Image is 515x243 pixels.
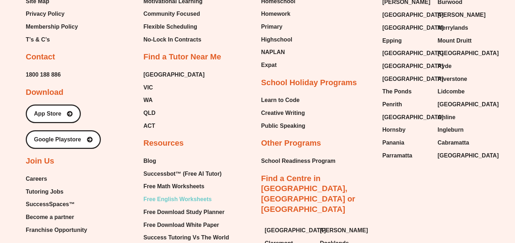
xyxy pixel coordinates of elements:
[261,21,283,32] span: Primary
[143,169,229,179] a: Successbot™ (Free AI Tutor)
[438,86,486,97] a: Lidcombe
[143,52,221,62] h2: Find a Tutor Near Me
[382,48,443,59] span: [GEOGRAPHIC_DATA]
[26,174,47,184] span: Careers
[438,74,486,84] a: Riverstone
[382,35,431,46] a: Epping
[438,86,465,97] span: Lidcombe
[261,174,355,214] a: Find a Centre in [GEOGRAPHIC_DATA], [GEOGRAPHIC_DATA] or [GEOGRAPHIC_DATA]
[143,82,205,93] a: VIC
[382,23,443,33] span: [GEOGRAPHIC_DATA]
[438,10,486,20] a: [PERSON_NAME]
[438,35,486,46] a: Mount Druitt
[143,156,156,166] span: Blog
[382,125,406,135] span: Hornsby
[143,169,222,179] span: Successbot™ (Free AI Tutor)
[261,47,295,58] a: NAPLAN
[26,87,63,98] h2: Download
[261,60,277,71] span: Expat
[438,112,456,123] span: Online
[26,52,55,62] h2: Contact
[143,207,225,218] span: Free Download Study Planner
[143,69,205,80] a: [GEOGRAPHIC_DATA]
[261,9,290,19] span: Homework
[143,220,219,230] span: Free Download White Paper
[438,99,486,110] a: [GEOGRAPHIC_DATA]
[143,194,212,205] span: Free English Worksheets
[26,9,78,19] a: Privacy Policy
[143,95,205,106] a: WA
[261,138,321,149] h2: Other Programs
[320,225,368,236] a: [PERSON_NAME]
[261,95,305,106] a: Learn to Code
[438,137,469,148] span: Cabramatta
[392,162,515,243] iframe: Chat Widget
[261,156,335,166] a: School Readiness Program
[382,74,443,84] span: [GEOGRAPHIC_DATA]
[26,9,65,19] span: Privacy Policy
[438,48,486,59] a: [GEOGRAPHIC_DATA]
[26,156,54,166] h2: Join Us
[143,34,204,45] a: No-Lock In Contracts
[438,137,486,148] a: Cabramatta
[382,112,443,123] span: [GEOGRAPHIC_DATA]
[261,60,295,71] a: Expat
[143,108,205,118] a: QLD
[382,137,431,148] a: Panania
[143,108,156,118] span: QLD
[26,186,87,197] a: Tutoring Jobs
[382,99,402,110] span: Penrith
[26,199,75,210] span: SuccessSpaces™
[382,86,431,97] a: The Ponds
[382,137,404,148] span: Panania
[143,121,155,131] span: ACT
[265,225,313,236] a: [GEOGRAPHIC_DATA]
[26,105,81,123] a: App Store
[143,220,229,230] a: Free Download White Paper
[143,21,197,32] span: Flexible Scheduling
[438,23,486,33] a: Merrylands
[382,48,431,59] a: [GEOGRAPHIC_DATA]
[261,47,285,58] span: NAPLAN
[382,125,431,135] a: Hornsby
[26,225,87,235] span: Franchise Opportunity
[261,34,292,45] span: Highschool
[26,174,87,184] a: Careers
[382,150,431,161] a: Parramatta
[382,61,431,72] a: [GEOGRAPHIC_DATA]
[265,225,326,236] span: [GEOGRAPHIC_DATA]
[261,121,305,131] a: Public Speaking
[143,207,229,218] a: Free Download Study Planner
[26,186,63,197] span: Tutoring Jobs
[438,112,486,123] a: Online
[382,61,443,72] span: [GEOGRAPHIC_DATA]
[438,61,486,72] a: Ryde
[382,35,402,46] span: Epping
[382,23,431,33] a: [GEOGRAPHIC_DATA]
[438,74,467,84] span: Riverstone
[26,130,101,149] a: Google Playstore
[382,10,443,20] span: [GEOGRAPHIC_DATA]
[143,138,184,149] h2: Resources
[382,99,431,110] a: Penrith
[261,21,295,32] a: Primary
[26,21,78,32] a: Membership Policy
[261,95,300,106] span: Learn to Code
[143,21,204,32] a: Flexible Scheduling
[26,199,87,210] a: SuccessSpaces™
[143,9,204,19] a: Community Focused
[261,108,305,118] a: Creative Writing
[26,212,74,223] span: Become a partner
[438,35,472,46] span: Mount Druitt
[382,86,412,97] span: The Ponds
[143,181,204,192] span: Free Math Worksheets
[382,150,412,161] span: Parramatta
[143,34,201,45] span: No-Lock In Contracts
[26,34,50,45] span: T’s & C’s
